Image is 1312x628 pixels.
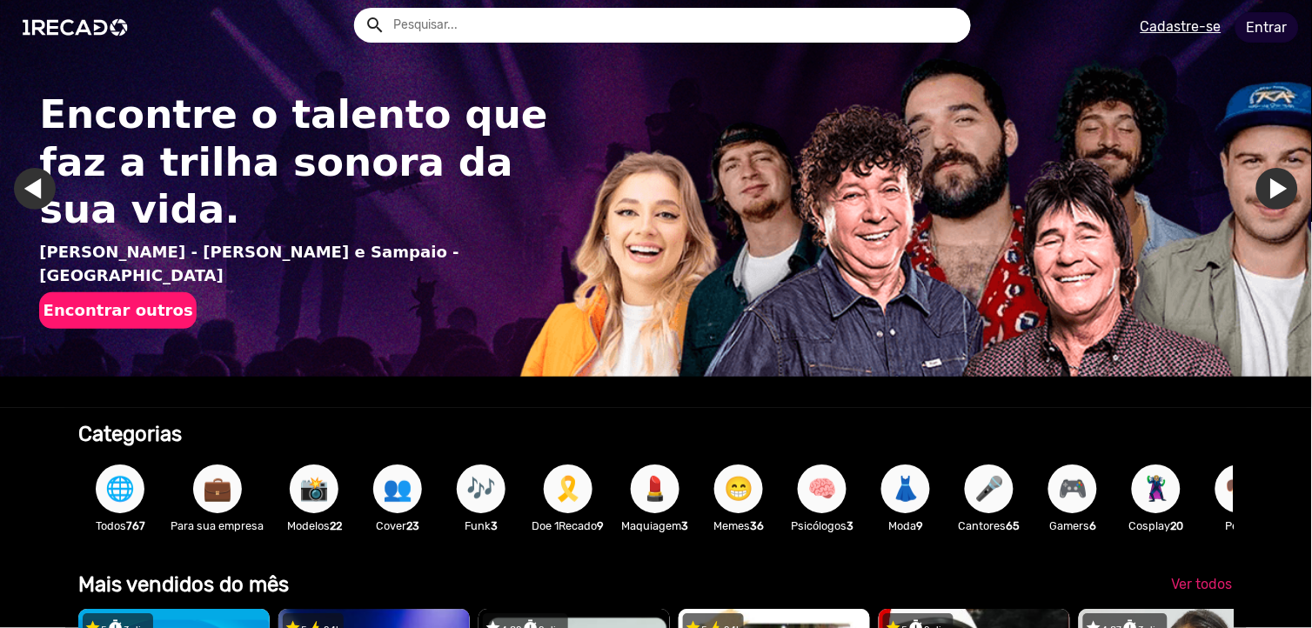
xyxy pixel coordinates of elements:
[406,519,419,532] b: 23
[78,572,289,597] b: Mais vendidos do mês
[621,518,688,534] p: Maquiagem
[1235,12,1299,43] a: Entrar
[1207,518,1273,534] p: Pets
[1007,519,1021,532] b: 65
[807,464,837,513] span: 🧠
[631,464,679,513] button: 💄
[126,519,145,532] b: 767
[1089,519,1096,532] b: 6
[365,15,385,36] mat-icon: Example home icon
[532,518,604,534] p: Doe 1Recado
[14,168,56,210] a: Ir para o último slide
[299,464,329,513] span: 📸
[789,518,855,534] p: Psicólogos
[1256,168,1298,210] a: Ir para o próximo slide
[39,292,197,329] button: Encontrar outros
[105,464,135,513] span: 🌐
[39,91,564,233] h1: Encontre o talento que faz a trilha sonora da sua vida.
[1172,576,1233,592] span: Ver todos
[1141,18,1222,35] u: Cadastre-se
[448,518,514,534] p: Funk
[380,8,971,43] input: Pesquisar...
[956,518,1022,534] p: Cantores
[750,519,764,532] b: 36
[798,464,847,513] button: 🧠
[640,464,670,513] span: 💄
[881,464,930,513] button: 👗
[358,9,389,39] button: Example home icon
[383,464,412,513] span: 👥
[281,518,347,534] p: Modelos
[203,464,232,513] span: 💼
[965,464,1014,513] button: 🎤
[373,464,422,513] button: 👥
[873,518,939,534] p: Moda
[466,464,496,513] span: 🎶
[1132,464,1181,513] button: 🦹🏼‍♀️
[457,464,505,513] button: 🎶
[1040,518,1106,534] p: Gamers
[1215,464,1264,513] button: 🐶
[1225,464,1255,513] span: 🐶
[544,464,592,513] button: 🎗️
[1141,464,1171,513] span: 🦹🏼‍♀️
[1048,464,1097,513] button: 🎮
[916,519,923,532] b: 9
[87,518,153,534] p: Todos
[491,519,498,532] b: 3
[847,519,853,532] b: 3
[974,464,1004,513] span: 🎤
[290,464,338,513] button: 📸
[78,422,182,446] b: Categorias
[714,464,763,513] button: 😁
[39,240,564,287] p: [PERSON_NAME] - [PERSON_NAME] e Sampaio - [GEOGRAPHIC_DATA]
[330,519,342,532] b: 22
[1058,464,1088,513] span: 🎮
[681,519,688,532] b: 3
[193,464,242,513] button: 💼
[365,518,431,534] p: Cover
[553,464,583,513] span: 🎗️
[891,464,920,513] span: 👗
[597,519,604,532] b: 9
[96,464,144,513] button: 🌐
[724,464,753,513] span: 😁
[706,518,772,534] p: Memes
[171,518,264,534] p: Para sua empresa
[1123,518,1189,534] p: Cosplay
[1171,519,1184,532] b: 20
